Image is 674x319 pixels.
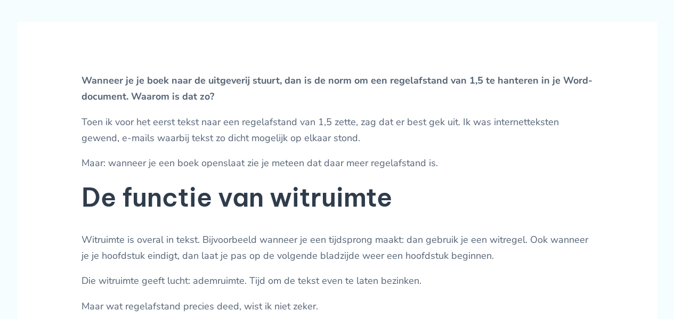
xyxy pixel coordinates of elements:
[82,299,593,315] p: Maar wat regelafstand precies deed, wist ik niet zeker.
[82,74,592,103] strong: Wanneer je je boek naar de uitgeverij stuurt, dan is de norm om een regelafstand van 1,5 te hante...
[82,232,593,264] p: Witruimte is overal in tekst. Bijvoorbeeld wanneer je een tijdsprong maakt: dan gebruik je een wi...
[82,156,593,171] p: Maar: wanneer je een boek openslaat zie je meteen dat daar meer regelafstand is.
[82,114,593,146] p: Toen ik voor het eerst tekst naar een regelafstand van 1,5 zette, zag dat er best gek uit. Ik was...
[82,273,593,289] p: Die witruimte geeft lucht: ademruimte. Tijd om de tekst even te laten bezinken.
[82,181,593,214] h2: De functie van witruimte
